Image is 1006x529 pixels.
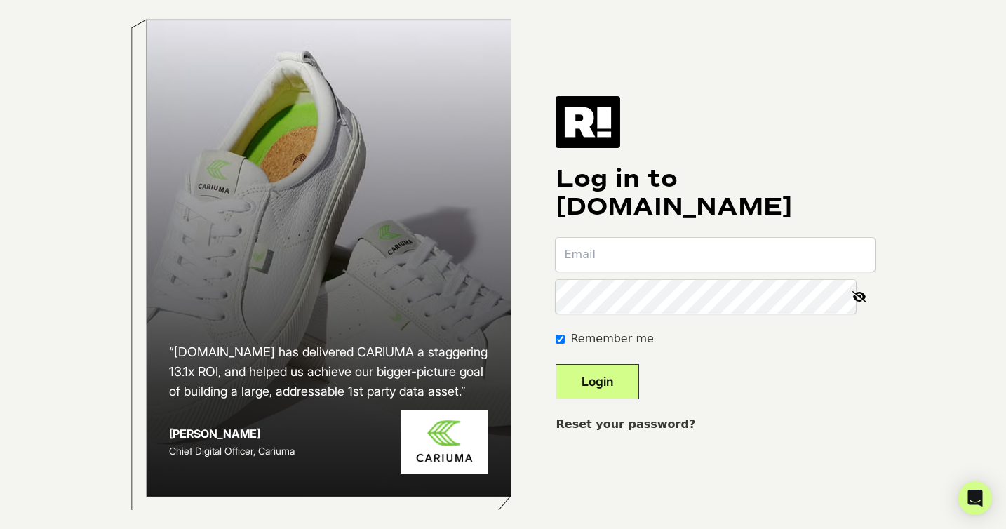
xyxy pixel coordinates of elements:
[556,238,875,272] input: Email
[556,417,695,431] a: Reset your password?
[556,364,639,399] button: Login
[169,427,260,441] strong: [PERSON_NAME]
[169,445,295,457] span: Chief Digital Officer, Cariuma
[556,165,875,221] h1: Log in to [DOMAIN_NAME]
[169,342,489,401] h2: “[DOMAIN_NAME] has delivered CARIUMA a staggering 13.1x ROI, and helped us achieve our bigger-pic...
[401,410,488,474] img: Cariuma
[958,481,992,515] div: Open Intercom Messenger
[570,330,653,347] label: Remember me
[556,96,620,148] img: Retention.com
